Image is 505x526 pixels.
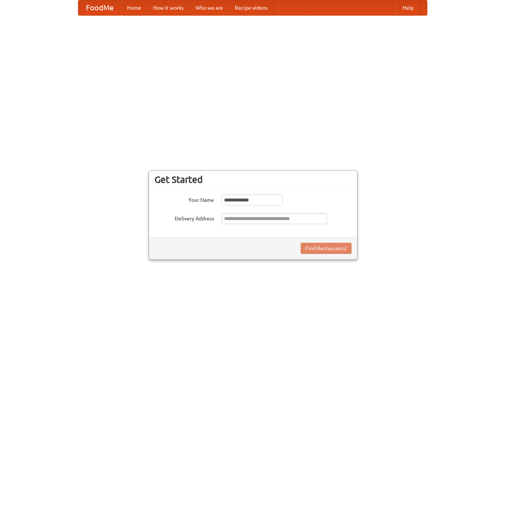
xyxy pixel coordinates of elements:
label: Delivery Address [155,213,214,222]
a: Who we are [190,0,229,15]
a: FoodMe [78,0,121,15]
a: Home [121,0,147,15]
button: Find Restaurants! [301,243,352,254]
a: How it works [147,0,190,15]
label: Your Name [155,194,214,204]
h3: Get Started [155,174,352,185]
a: Recipe videos [229,0,273,15]
a: Help [396,0,420,15]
